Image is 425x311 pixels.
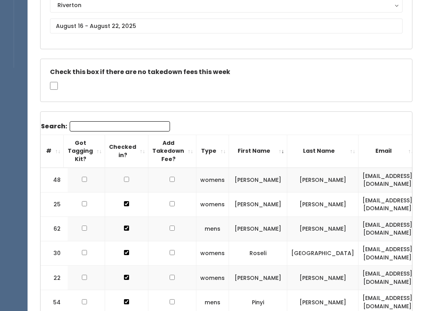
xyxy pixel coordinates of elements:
[50,68,403,76] h5: Check this box if there are no takedown fees this week
[229,135,287,167] th: First Name: activate to sort column ascending
[196,135,229,167] th: Type: activate to sort column ascending
[196,168,229,193] td: womens
[287,217,358,241] td: [PERSON_NAME]
[358,266,417,290] td: [EMAIL_ADDRESS][DOMAIN_NAME]
[358,135,417,167] th: Email: activate to sort column ascending
[229,192,287,217] td: [PERSON_NAME]
[287,168,358,193] td: [PERSON_NAME]
[196,266,229,290] td: womens
[41,121,170,131] label: Search:
[229,217,287,241] td: [PERSON_NAME]
[287,135,358,167] th: Last Name: activate to sort column ascending
[148,135,196,167] th: Add Takedown Fee?: activate to sort column ascending
[41,217,68,241] td: 62
[50,19,403,33] input: August 16 - August 22, 2025
[287,241,358,266] td: [GEOGRAPHIC_DATA]
[64,135,105,167] th: Got Tagging Kit?: activate to sort column ascending
[358,192,417,217] td: [EMAIL_ADDRESS][DOMAIN_NAME]
[196,217,229,241] td: mens
[36,135,64,167] th: #: activate to sort column ascending
[41,241,68,266] td: 30
[229,241,287,266] td: Roseli
[358,217,417,241] td: [EMAIL_ADDRESS][DOMAIN_NAME]
[358,241,417,266] td: [EMAIL_ADDRESS][DOMAIN_NAME]
[287,266,358,290] td: [PERSON_NAME]
[105,135,148,167] th: Checked in?: activate to sort column ascending
[196,192,229,217] td: womens
[229,266,287,290] td: [PERSON_NAME]
[287,192,358,217] td: [PERSON_NAME]
[229,168,287,193] td: [PERSON_NAME]
[41,266,68,290] td: 22
[70,121,170,131] input: Search:
[358,168,417,193] td: [EMAIL_ADDRESS][DOMAIN_NAME]
[41,168,68,193] td: 48
[41,192,68,217] td: 25
[57,1,395,9] div: Riverton
[196,241,229,266] td: womens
